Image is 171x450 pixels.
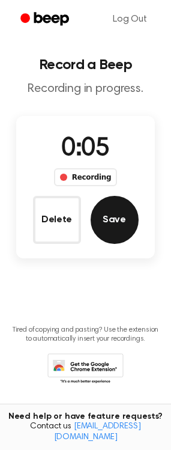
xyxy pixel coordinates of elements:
[7,422,164,443] span: Contact us
[101,5,159,34] a: Log Out
[54,422,141,442] a: [EMAIL_ADDRESS][DOMAIN_NAME]
[61,136,109,162] span: 0:05
[10,58,161,72] h1: Record a Beep
[10,326,161,344] p: Tired of copying and pasting? Use the extension to automatically insert your recordings.
[10,82,161,97] p: Recording in progress.
[33,196,81,244] button: Delete Audio Record
[12,8,80,31] a: Beep
[54,168,117,186] div: Recording
[91,196,139,244] button: Save Audio Record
